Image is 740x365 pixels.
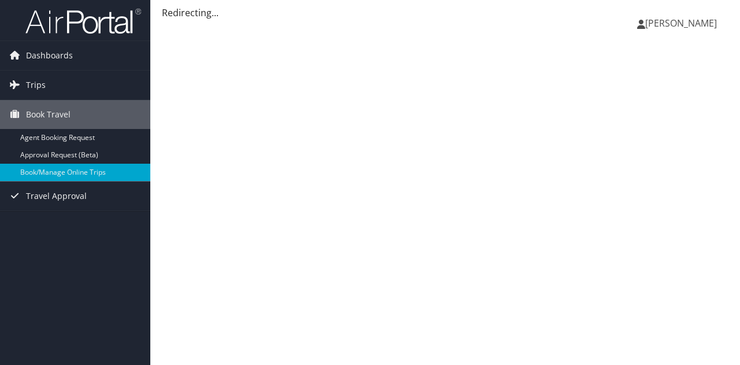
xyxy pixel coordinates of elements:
span: [PERSON_NAME] [645,17,717,30]
span: Dashboards [26,41,73,70]
span: Travel Approval [26,182,87,211]
div: Redirecting... [162,6,728,20]
a: [PERSON_NAME] [637,6,728,40]
span: Trips [26,71,46,99]
img: airportal-logo.png [25,8,141,35]
span: Book Travel [26,100,71,129]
